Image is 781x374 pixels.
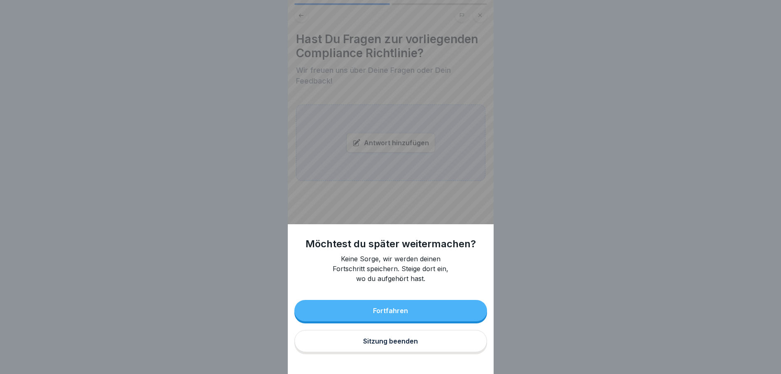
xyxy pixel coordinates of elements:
button: Fortfahren [294,300,487,321]
h1: Möchtest du später weitermachen? [305,237,476,251]
button: Sitzung beenden [294,330,487,352]
p: Keine Sorge, wir werden deinen Fortschritt speichern. Steige dort ein, wo du aufgehört hast. [329,254,452,283]
div: Sitzung beenden [363,337,418,345]
div: Fortfahren [373,307,408,314]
